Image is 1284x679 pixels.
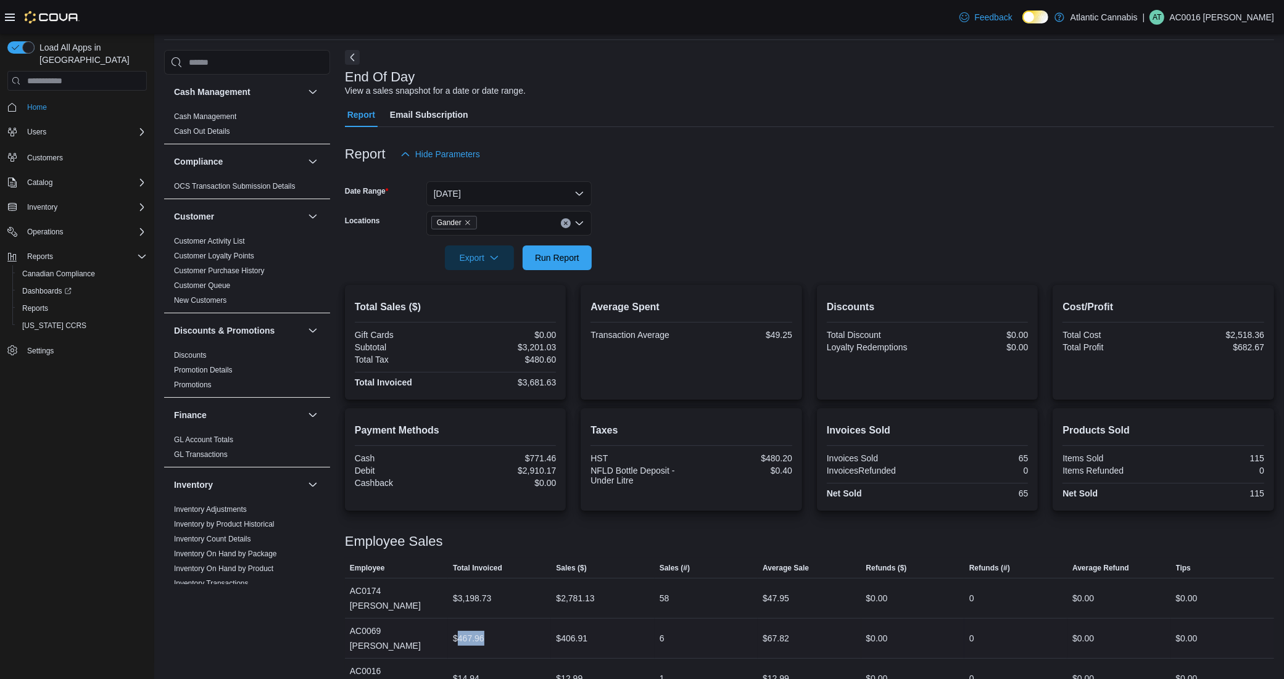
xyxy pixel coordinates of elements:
[1072,591,1094,606] div: $0.00
[12,317,152,334] button: [US_STATE] CCRS
[305,209,320,224] button: Customer
[561,218,571,228] button: Clear input
[2,199,152,216] button: Inventory
[694,330,792,340] div: $49.25
[355,453,453,463] div: Cash
[305,154,320,169] button: Compliance
[174,409,303,421] button: Finance
[1153,10,1161,25] span: AT
[345,84,526,97] div: View a sales snapshot for a date or date range.
[7,93,147,392] nav: Complex example
[27,227,64,237] span: Operations
[660,631,665,646] div: 6
[431,216,477,229] span: Gander
[590,423,792,438] h2: Taxes
[174,126,230,136] span: Cash Out Details
[305,477,320,492] button: Inventory
[763,563,809,573] span: Average Sale
[355,478,453,488] div: Cashback
[174,365,233,375] span: Promotion Details
[174,295,226,305] span: New Customers
[355,342,453,352] div: Subtotal
[174,251,254,261] span: Customer Loyalty Points
[827,300,1029,315] h2: Discounts
[22,175,57,190] button: Catalog
[1022,23,1023,24] span: Dark Mode
[17,318,147,333] span: Washington CCRS
[590,453,689,463] div: HST
[969,563,1010,573] span: Refunds (#)
[174,86,303,98] button: Cash Management
[574,218,584,228] button: Open list of options
[164,348,330,397] div: Discounts & Promotions
[535,252,579,264] span: Run Report
[1166,466,1264,475] div: 0
[22,200,62,215] button: Inventory
[355,377,412,387] strong: Total Invoiced
[17,318,91,333] a: [US_STATE] CCRS
[174,435,233,445] span: GL Account Totals
[174,351,207,360] a: Discounts
[22,321,86,331] span: [US_STATE] CCRS
[164,432,330,467] div: Finance
[174,450,228,459] span: GL Transactions
[174,579,249,588] a: Inventory Transactions
[355,423,557,438] h2: Payment Methods
[1062,300,1264,315] h2: Cost/Profit
[174,549,277,558] a: Inventory On Hand by Package
[523,245,592,270] button: Run Report
[347,102,375,127] span: Report
[2,342,152,360] button: Settings
[866,591,888,606] div: $0.00
[174,266,265,275] a: Customer Purchase History
[1062,330,1161,340] div: Total Cost
[25,11,80,23] img: Cova
[866,631,888,646] div: $0.00
[827,342,925,352] div: Loyalty Redemptions
[1149,10,1164,25] div: AC0016 Terris Maggie
[1022,10,1048,23] input: Dark Mode
[763,631,789,646] div: $67.82
[174,112,236,121] span: Cash Management
[305,323,320,338] button: Discounts & Promotions
[1072,563,1129,573] span: Average Refund
[22,269,95,279] span: Canadian Compliance
[174,181,296,191] span: OCS Transaction Submission Details
[174,380,212,390] span: Promotions
[2,174,152,191] button: Catalog
[355,330,453,340] div: Gift Cards
[174,520,275,529] a: Inventory by Product Historical
[2,223,152,241] button: Operations
[345,216,380,226] label: Locations
[930,466,1028,475] div: 0
[355,300,557,315] h2: Total Sales ($)
[426,181,592,206] button: [DATE]
[1062,423,1264,438] h2: Products Sold
[458,330,556,340] div: $0.00
[174,237,245,245] a: Customer Activity List
[22,99,147,115] span: Home
[345,578,448,618] div: AC0174 [PERSON_NAME]
[458,466,556,475] div: $2,910.17
[694,466,792,475] div: $0.40
[345,50,360,65] button: Next
[164,109,330,144] div: Cash Management
[174,535,251,543] a: Inventory Count Details
[930,453,1028,463] div: 65
[1176,591,1198,606] div: $0.00
[174,564,273,573] a: Inventory On Hand by Product
[22,249,147,264] span: Reports
[2,148,152,166] button: Customers
[458,478,556,488] div: $0.00
[2,98,152,116] button: Home
[556,591,594,606] div: $2,781.13
[27,153,63,163] span: Customers
[174,534,251,544] span: Inventory Count Details
[22,125,147,139] span: Users
[930,488,1028,498] div: 65
[17,266,147,281] span: Canadian Compliance
[1143,10,1145,25] p: |
[1062,466,1161,475] div: Items Refunded
[453,631,484,646] div: $467.96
